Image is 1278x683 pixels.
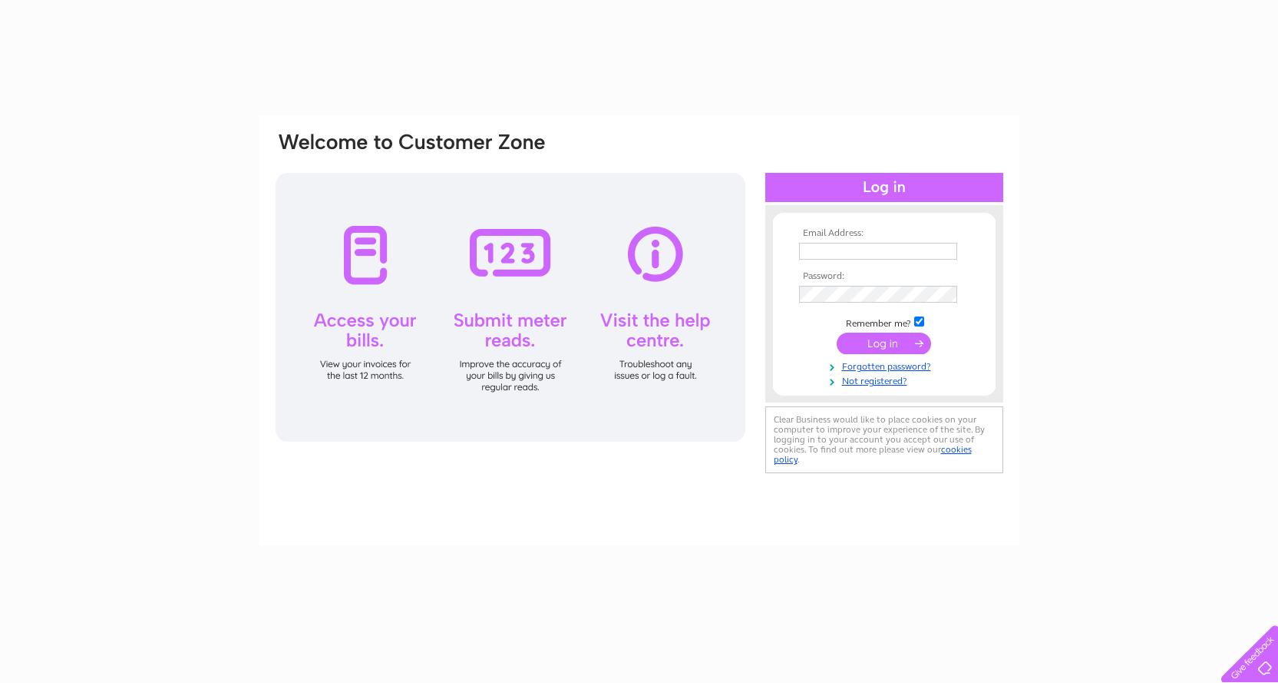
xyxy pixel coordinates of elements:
div: Clear Business would like to place cookies on your computer to improve your experience of the sit... [765,406,1003,473]
th: Email Address: [795,228,973,239]
input: Submit [837,333,931,354]
a: cookies policy [774,444,972,465]
th: Password: [795,271,973,282]
td: Remember me? [795,314,973,330]
a: Not registered? [799,373,973,387]
a: Forgotten password? [799,358,973,373]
